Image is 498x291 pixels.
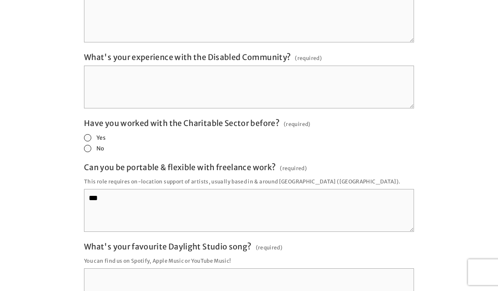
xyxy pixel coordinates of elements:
[295,52,322,64] span: (required)
[256,242,283,253] span: (required)
[284,118,311,130] span: (required)
[84,162,276,172] span: Can you be portable & flexible with freelance work?
[84,176,414,187] p: This role requires on-location support of artists, usually based in & around [GEOGRAPHIC_DATA] ([...
[84,242,251,252] span: What's your favourite Daylight Studio song?
[280,162,307,174] span: (required)
[96,134,105,141] span: Yes
[84,118,279,128] span: Have you worked with the Charitable Sector before?
[96,145,105,152] span: No
[84,255,414,267] p: You can find us on Spotify, Apple Music or YouTube Music!
[84,52,291,62] span: What's your experience with the Disabled Community?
